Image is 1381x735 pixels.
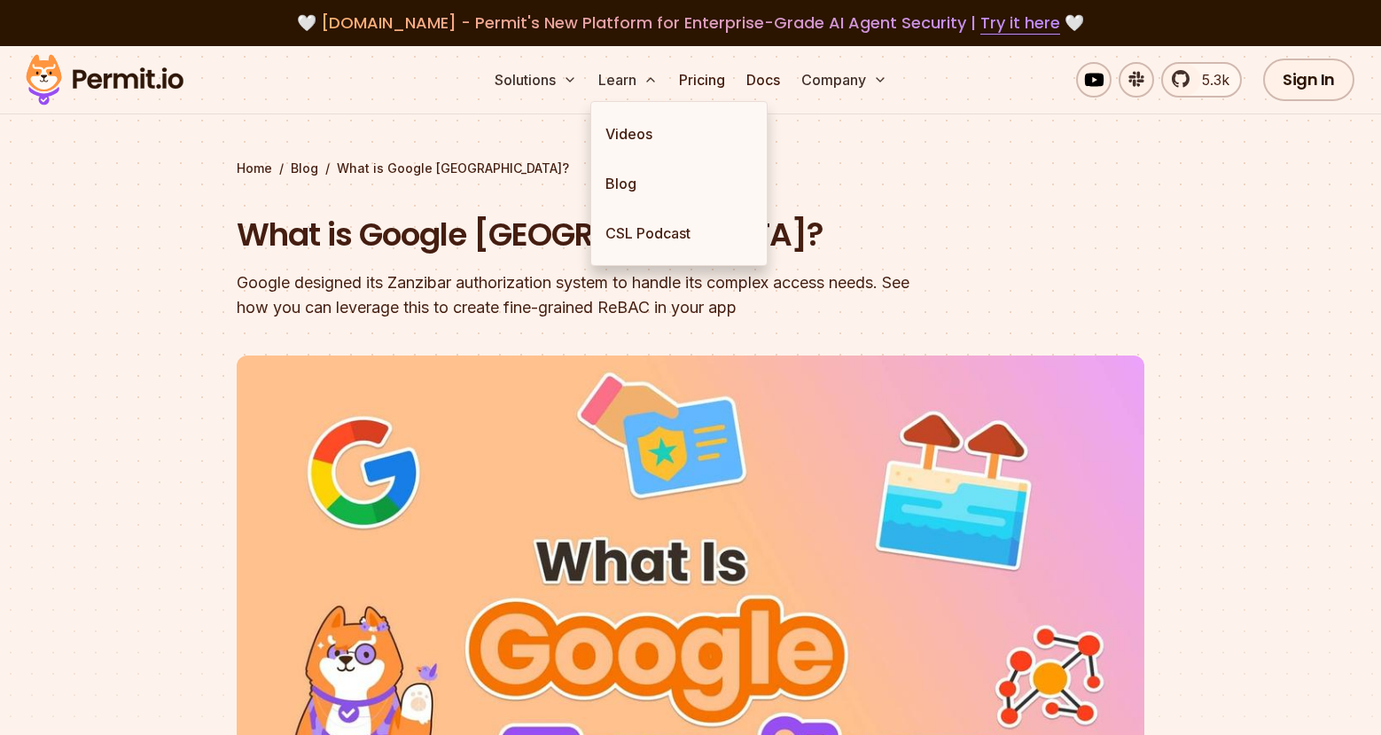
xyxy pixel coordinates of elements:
[591,208,767,258] a: CSL Podcast
[43,11,1338,35] div: 🤍 🤍
[237,160,1144,177] div: / /
[794,62,894,98] button: Company
[672,62,732,98] a: Pricing
[1263,59,1354,101] a: Sign In
[488,62,584,98] button: Solutions
[1191,69,1229,90] span: 5.3k
[237,270,917,320] div: Google designed its Zanzibar authorization system to handle its complex access needs. See how you...
[321,12,1060,34] span: [DOMAIN_NAME] - Permit's New Platform for Enterprise-Grade AI Agent Security |
[1161,62,1242,98] a: 5.3k
[591,159,767,208] a: Blog
[237,160,272,177] a: Home
[739,62,787,98] a: Docs
[237,213,917,257] h1: What is Google [GEOGRAPHIC_DATA]?
[591,109,767,159] a: Videos
[291,160,318,177] a: Blog
[18,50,191,110] img: Permit logo
[591,62,665,98] button: Learn
[980,12,1060,35] a: Try it here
